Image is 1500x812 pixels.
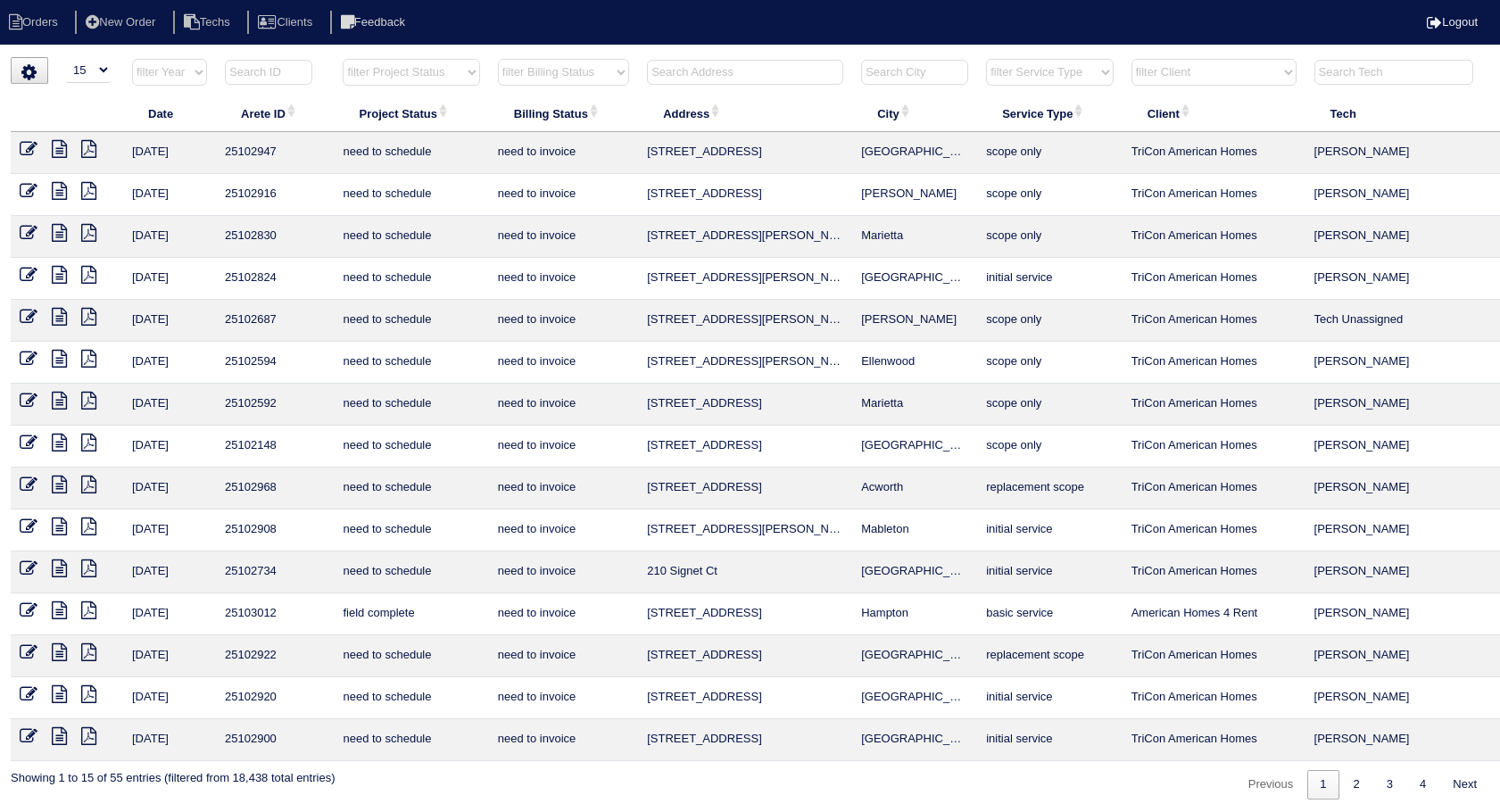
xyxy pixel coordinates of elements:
[1305,593,1492,635] td: [PERSON_NAME]
[638,342,852,384] td: [STREET_ADDRESS][PERSON_NAME]
[489,132,638,174] td: need to invoice
[75,11,170,35] li: New Order
[1305,677,1492,719] td: [PERSON_NAME]
[977,426,1122,468] td: scope only
[1305,342,1492,384] td: [PERSON_NAME]
[216,593,334,635] td: 25103012
[334,426,488,468] td: need to schedule
[852,510,977,551] td: Mableton
[330,11,419,35] li: Feedback
[1236,770,1306,800] a: Previous
[123,216,216,258] td: [DATE]
[123,174,216,216] td: [DATE]
[1123,551,1305,593] td: TriCon American Homes
[123,300,216,342] td: [DATE]
[852,719,977,761] td: [GEOGRAPHIC_DATA]
[638,593,852,635] td: [STREET_ADDRESS]
[638,216,852,258] td: [STREET_ADDRESS][PERSON_NAME]
[123,510,216,551] td: [DATE]
[1123,635,1305,677] td: TriCon American Homes
[489,258,638,300] td: need to invoice
[123,719,216,761] td: [DATE]
[489,342,638,384] td: need to invoice
[1305,551,1492,593] td: [PERSON_NAME]
[489,510,638,551] td: need to invoice
[216,342,334,384] td: 25102594
[638,468,852,510] td: [STREET_ADDRESS]
[489,384,638,426] td: need to invoice
[1305,300,1492,342] td: Tech Unassigned
[977,95,1122,132] th: Service Type: activate to sort column ascending
[852,635,977,677] td: [GEOGRAPHIC_DATA]
[647,60,843,85] input: Search Address
[1123,426,1305,468] td: TriCon American Homes
[334,468,488,510] td: need to schedule
[638,426,852,468] td: [STREET_ADDRESS]
[123,426,216,468] td: [DATE]
[977,384,1122,426] td: scope only
[1123,95,1305,132] th: Client: activate to sort column ascending
[216,216,334,258] td: 25102830
[638,174,852,216] td: [STREET_ADDRESS]
[852,300,977,342] td: [PERSON_NAME]
[1123,384,1305,426] td: TriCon American Homes
[11,761,335,786] div: Showing 1 to 15 of 55 entries (filtered from 18,438 total entries)
[225,60,312,85] input: Search ID
[852,551,977,593] td: [GEOGRAPHIC_DATA]
[123,551,216,593] td: [DATE]
[489,95,638,132] th: Billing Status: activate to sort column ascending
[977,216,1122,258] td: scope only
[852,342,977,384] td: Ellenwood
[1305,384,1492,426] td: [PERSON_NAME]
[1123,258,1305,300] td: TriCon American Homes
[216,174,334,216] td: 25102916
[489,426,638,468] td: need to invoice
[977,342,1122,384] td: scope only
[1374,770,1405,800] a: 3
[489,635,638,677] td: need to invoice
[638,300,852,342] td: [STREET_ADDRESS][PERSON_NAME]
[247,11,327,35] li: Clients
[977,510,1122,551] td: initial service
[1305,216,1492,258] td: [PERSON_NAME]
[216,132,334,174] td: 25102947
[1123,719,1305,761] td: TriCon American Homes
[334,95,488,132] th: Project Status: activate to sort column ascending
[1314,60,1473,85] input: Search Tech
[489,174,638,216] td: need to invoice
[334,593,488,635] td: field complete
[1341,770,1372,800] a: 2
[1123,300,1305,342] td: TriCon American Homes
[1305,510,1492,551] td: [PERSON_NAME]
[1123,510,1305,551] td: TriCon American Homes
[334,300,488,342] td: need to schedule
[216,468,334,510] td: 25102968
[638,677,852,719] td: [STREET_ADDRESS]
[1305,635,1492,677] td: [PERSON_NAME]
[123,132,216,174] td: [DATE]
[123,635,216,677] td: [DATE]
[977,132,1122,174] td: scope only
[334,551,488,593] td: need to schedule
[977,258,1122,300] td: initial service
[334,635,488,677] td: need to schedule
[852,174,977,216] td: [PERSON_NAME]
[638,258,852,300] td: [STREET_ADDRESS][PERSON_NAME]
[977,468,1122,510] td: replacement scope
[1407,770,1438,800] a: 4
[216,719,334,761] td: 25102900
[1427,15,1478,29] a: Logout
[977,300,1122,342] td: scope only
[489,216,638,258] td: need to invoice
[1305,258,1492,300] td: [PERSON_NAME]
[173,15,244,29] a: Techs
[1440,770,1489,800] a: Next
[334,719,488,761] td: need to schedule
[489,300,638,342] td: need to invoice
[216,95,334,132] th: Arete ID: activate to sort column ascending
[75,15,170,29] a: New Order
[489,468,638,510] td: need to invoice
[852,132,977,174] td: [GEOGRAPHIC_DATA]
[1305,174,1492,216] td: [PERSON_NAME]
[638,510,852,551] td: [STREET_ADDRESS][PERSON_NAME]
